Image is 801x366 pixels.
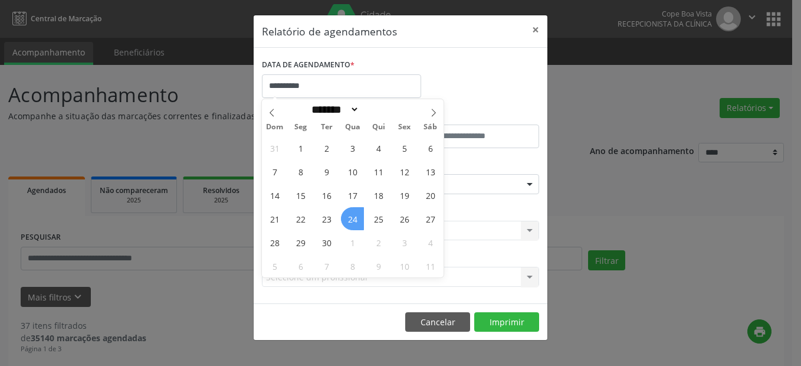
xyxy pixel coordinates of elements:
[341,207,364,230] span: Setembro 24, 2025
[315,136,338,159] span: Setembro 2, 2025
[289,231,312,254] span: Setembro 29, 2025
[289,136,312,159] span: Setembro 1, 2025
[367,207,390,230] span: Setembro 25, 2025
[341,231,364,254] span: Outubro 1, 2025
[474,312,539,332] button: Imprimir
[393,160,416,183] span: Setembro 12, 2025
[367,231,390,254] span: Outubro 2, 2025
[403,106,539,125] label: ATÉ
[315,207,338,230] span: Setembro 23, 2025
[367,160,390,183] span: Setembro 11, 2025
[341,254,364,277] span: Outubro 8, 2025
[288,123,314,131] span: Seg
[419,207,442,230] span: Setembro 27, 2025
[359,103,398,116] input: Year
[289,254,312,277] span: Outubro 6, 2025
[315,231,338,254] span: Setembro 30, 2025
[341,160,364,183] span: Setembro 10, 2025
[263,160,286,183] span: Setembro 7, 2025
[418,123,444,131] span: Sáb
[393,184,416,207] span: Setembro 19, 2025
[315,160,338,183] span: Setembro 9, 2025
[367,254,390,277] span: Outubro 9, 2025
[524,15,547,44] button: Close
[393,136,416,159] span: Setembro 5, 2025
[314,123,340,131] span: Ter
[315,254,338,277] span: Outubro 7, 2025
[289,160,312,183] span: Setembro 8, 2025
[419,136,442,159] span: Setembro 6, 2025
[341,184,364,207] span: Setembro 17, 2025
[393,231,416,254] span: Outubro 3, 2025
[419,231,442,254] span: Outubro 4, 2025
[262,56,354,74] label: DATA DE AGENDAMENTO
[340,123,366,131] span: Qua
[419,254,442,277] span: Outubro 11, 2025
[367,136,390,159] span: Setembro 4, 2025
[307,103,359,116] select: Month
[341,136,364,159] span: Setembro 3, 2025
[393,207,416,230] span: Setembro 26, 2025
[263,184,286,207] span: Setembro 14, 2025
[263,231,286,254] span: Setembro 28, 2025
[419,184,442,207] span: Setembro 20, 2025
[263,207,286,230] span: Setembro 21, 2025
[405,312,470,332] button: Cancelar
[393,254,416,277] span: Outubro 10, 2025
[392,123,418,131] span: Sex
[315,184,338,207] span: Setembro 16, 2025
[289,184,312,207] span: Setembro 15, 2025
[263,254,286,277] span: Outubro 5, 2025
[366,123,392,131] span: Qui
[262,123,288,131] span: Dom
[289,207,312,230] span: Setembro 22, 2025
[367,184,390,207] span: Setembro 18, 2025
[419,160,442,183] span: Setembro 13, 2025
[262,24,397,39] h5: Relatório de agendamentos
[263,136,286,159] span: Agosto 31, 2025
